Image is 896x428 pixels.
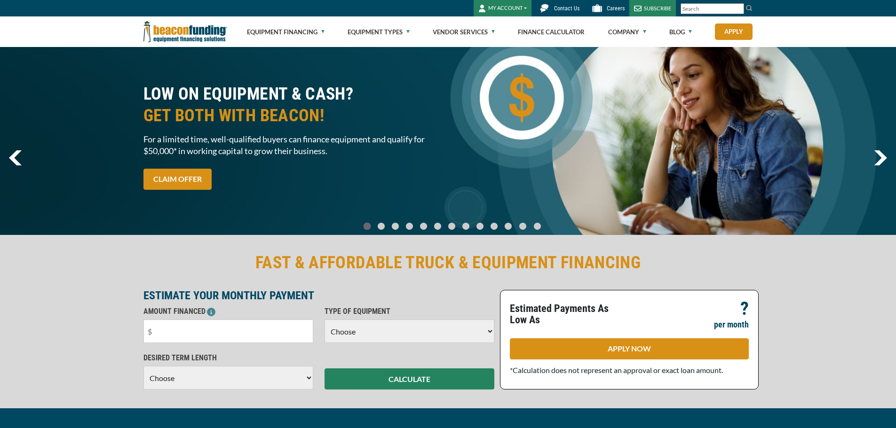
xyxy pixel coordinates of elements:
[554,5,579,12] span: Contact Us
[389,222,401,230] a: Go To Slide 2
[714,319,749,330] p: per month
[510,366,723,374] span: *Calculation does not represent an approval or exact loan amount.
[247,17,325,47] a: Equipment Financing
[143,169,212,190] a: CLAIM OFFER
[734,5,742,13] a: Clear search text
[510,303,624,326] p: Estimated Payments As Low As
[669,17,692,47] a: Blog
[745,4,753,12] img: Search
[607,5,625,12] span: Careers
[143,352,313,364] p: DESIRED TERM LENGTH
[488,222,500,230] a: Go To Slide 9
[517,222,529,230] a: Go To Slide 11
[143,133,443,157] span: For a limited time, well-qualified buyers can finance equipment and qualify for $50,000* in worki...
[143,16,227,47] img: Beacon Funding Corporation logo
[518,17,585,47] a: Finance Calculator
[874,150,887,165] a: next
[502,222,514,230] a: Go To Slide 10
[143,105,443,126] span: GET BOTH WITH BEACON!
[325,306,494,317] p: TYPE OF EQUIPMENT
[404,222,415,230] a: Go To Slide 3
[143,290,494,301] p: ESTIMATE YOUR MONTHLY PAYMENT
[446,222,457,230] a: Go To Slide 6
[874,150,887,165] img: Right Navigator
[740,303,749,314] p: ?
[432,222,443,230] a: Go To Slide 5
[143,306,313,317] p: AMOUNT FINANCED
[375,222,387,230] a: Go To Slide 1
[418,222,429,230] a: Go To Slide 4
[608,17,646,47] a: Company
[143,83,443,126] h2: LOW ON EQUIPMENT & CASH?
[433,17,495,47] a: Vendor Services
[510,338,749,359] a: APPLY NOW
[474,222,485,230] a: Go To Slide 8
[143,252,753,273] h2: FAST & AFFORDABLE TRUCK & EQUIPMENT FINANCING
[9,150,22,165] a: previous
[348,17,410,47] a: Equipment Types
[143,319,313,343] input: $
[531,222,543,230] a: Go To Slide 12
[325,368,494,389] button: CALCULATE
[460,222,471,230] a: Go To Slide 7
[681,3,744,14] input: Search
[361,222,373,230] a: Go To Slide 0
[9,150,22,165] img: Left Navigator
[715,23,753,40] a: Apply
